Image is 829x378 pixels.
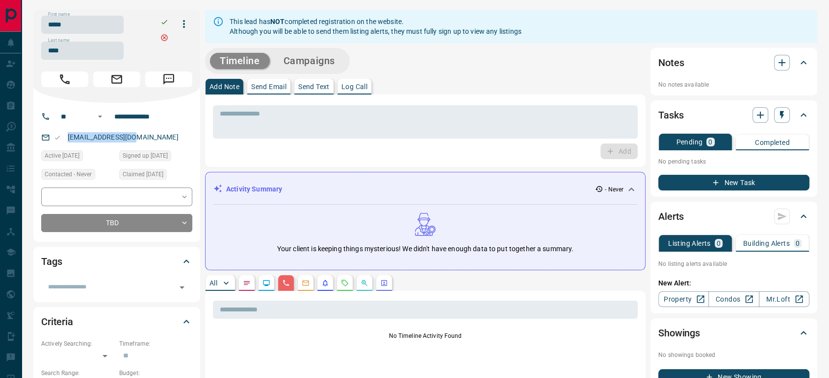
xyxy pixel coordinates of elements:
p: All [209,280,217,286]
strong: NOT [270,18,285,25]
p: No notes available [658,80,809,89]
p: Pending [676,139,702,145]
p: 0 [796,240,800,247]
p: Actively Searching: [41,339,114,348]
div: Showings [658,321,809,345]
div: Criteria [41,310,192,333]
a: Property [658,291,709,307]
span: Email [93,71,140,87]
p: 0 [708,139,712,145]
button: Open [94,111,106,122]
p: Send Text [298,83,330,90]
svg: Listing Alerts [321,279,329,287]
svg: Notes [243,279,251,287]
p: - Never [605,185,623,194]
p: Building Alerts [743,240,790,247]
span: Call [41,71,88,87]
a: Mr.Loft [759,291,809,307]
p: Search Range: [41,369,114,378]
span: Active [DATE] [45,151,79,161]
svg: Lead Browsing Activity [262,279,270,287]
p: Budget: [119,369,192,378]
div: This lead has completed registration on the website. Although you will be able to send them listi... [230,13,521,40]
div: Tasks [658,103,809,127]
p: Listing Alerts [668,240,711,247]
button: New Task [658,175,809,190]
button: Campaigns [274,53,345,69]
span: Signed up [DATE] [123,151,168,161]
p: No showings booked [658,351,809,359]
p: 0 [717,240,721,247]
h2: Notes [658,55,684,71]
p: New Alert: [658,278,809,288]
svg: Email Valid [54,134,61,141]
h2: Criteria [41,314,73,330]
p: No pending tasks [658,154,809,169]
div: Activity Summary- Never [213,180,637,198]
h2: Showings [658,325,700,341]
h2: Tasks [658,107,683,123]
p: Activity Summary [226,184,282,194]
p: Your client is keeping things mysterious! We didn't have enough data to put together a summary. [277,244,573,254]
p: Log Call [341,83,367,90]
span: Contacted - Never [45,169,92,179]
button: Timeline [210,53,270,69]
div: Wed May 01 2024 [119,169,192,183]
div: Wed May 01 2024 [41,150,114,164]
svg: Calls [282,279,290,287]
p: No listing alerts available [658,260,809,268]
div: Tags [41,250,192,273]
div: Wed May 01 2024 [119,150,192,164]
svg: Requests [341,279,349,287]
h2: Tags [41,254,62,269]
button: Open [175,281,189,294]
a: [EMAIL_ADDRESS][DOMAIN_NAME] [68,133,179,141]
span: Message [145,71,192,87]
svg: Emails [302,279,310,287]
p: Timeframe: [119,339,192,348]
div: Notes [658,51,809,74]
h2: Alerts [658,209,684,224]
label: First name [48,11,70,18]
span: Claimed [DATE] [123,169,163,179]
label: Last name [48,37,70,44]
div: Alerts [658,205,809,228]
p: Add Note [209,83,239,90]
p: Completed [755,139,790,146]
svg: Agent Actions [380,279,388,287]
svg: Opportunities [361,279,368,287]
div: TBD [41,214,192,232]
p: Send Email [251,83,286,90]
p: No Timeline Activity Found [213,331,638,340]
a: Condos [708,291,759,307]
